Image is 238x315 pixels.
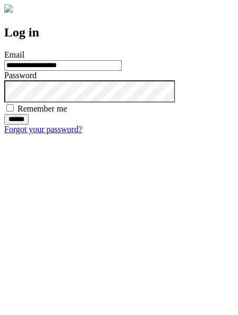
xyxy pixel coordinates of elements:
a: Forgot your password? [4,125,82,134]
label: Email [4,50,24,59]
label: Remember me [17,104,67,113]
img: logo-4e3dc11c47720685a147b03b5a06dd966a58ff35d612b21f08c02c0306f2b779.png [4,4,13,13]
label: Password [4,71,36,80]
h2: Log in [4,25,234,40]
